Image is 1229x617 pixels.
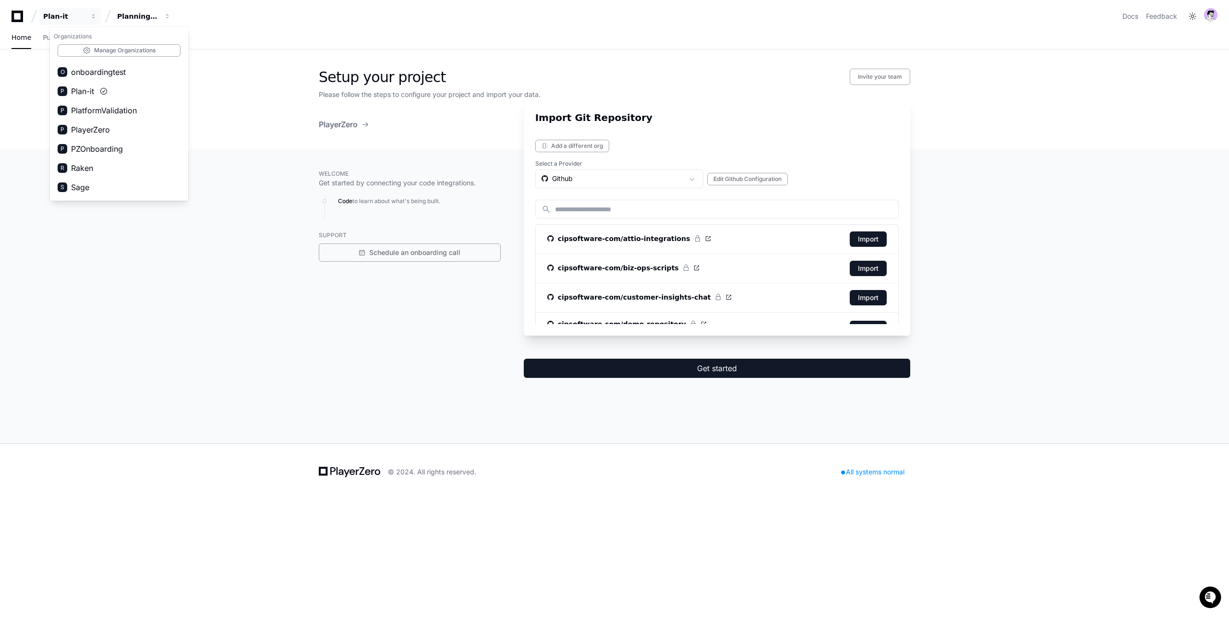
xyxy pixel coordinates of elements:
[117,12,158,21] div: Planning Plan-it
[524,359,910,378] button: Get started
[850,321,887,336] button: Import
[850,69,910,85] button: Invite your team
[96,101,116,108] span: Pylon
[58,44,181,57] a: Manage Organizations
[58,125,67,134] div: P
[10,38,175,54] div: Welcome
[319,170,349,177] span: Welcome
[338,197,352,205] span: Code
[33,81,125,89] div: We're offline, we'll be back soon
[50,29,188,44] h1: Organizations
[43,35,87,40] span: Pull Requests
[850,261,887,276] button: Import
[319,69,446,86] h1: Setup your project
[1198,585,1224,611] iframe: Open customer support
[319,178,501,188] p: Get started by connecting your code integrations.
[319,90,910,99] p: Please follow the steps to configure your project and import your data.
[71,105,137,116] span: PlatformValidation
[12,35,31,40] span: Home
[542,205,551,214] mat-icon: search
[558,292,711,302] span: cipsoftware-com/customer-insights-chat
[58,163,67,173] div: R
[10,72,27,89] img: 1736555170064-99ba0984-63c1-480f-8ee9-699278ef63ed
[68,100,116,108] a: Powered byPylon
[12,27,31,49] a: Home
[113,8,175,25] button: Planning Plan-it
[58,106,67,115] div: P
[50,27,188,201] div: Plan-it
[547,319,720,329] a: cipsoftware-com/demo-repository
[535,140,609,152] button: Add a different org
[71,162,93,174] span: Raken
[547,263,700,273] a: cipsoftware-com/biz-ops-scripts
[319,231,347,239] span: support
[43,12,84,21] div: Plan-it
[558,319,686,329] span: cipsoftware-com/demo-repository
[338,195,501,207] p: to learn about what's being built.
[58,67,67,77] div: O
[71,181,89,193] span: Sage
[558,263,679,273] span: cipsoftware-com/biz-ops-scripts
[33,72,157,81] div: Start new chat
[71,66,126,78] span: onboardingtest
[1204,8,1217,22] img: avatar
[388,467,476,477] div: © 2024. All rights reserved.
[43,27,87,49] a: Pull Requests
[39,8,101,25] button: Plan-it
[71,124,110,135] span: PlayerZero
[71,85,94,97] span: Plan-it
[542,174,684,183] div: Github
[850,290,887,305] button: Import
[71,143,123,155] span: PZOnboarding
[558,234,690,243] span: cipsoftware-com/attio-integrations
[319,243,501,262] a: Schedule an onboarding call
[547,292,732,302] a: cipsoftware-com/customer-insights-chat
[10,10,29,29] img: PlayerZero
[1146,12,1177,21] button: Feedback
[535,111,899,124] h2: Import Git Repository
[535,160,899,168] label: Select a Provider
[707,173,788,185] button: Edit Github Configuration
[835,465,910,479] div: All systems normal
[850,231,887,247] button: Import
[58,182,67,192] div: S
[547,234,711,243] a: cipsoftware-com/attio-integrations
[319,119,358,130] span: PlayerZero
[58,144,67,154] div: P
[163,74,175,86] button: Start new chat
[58,86,67,96] div: P
[1122,12,1138,21] a: Docs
